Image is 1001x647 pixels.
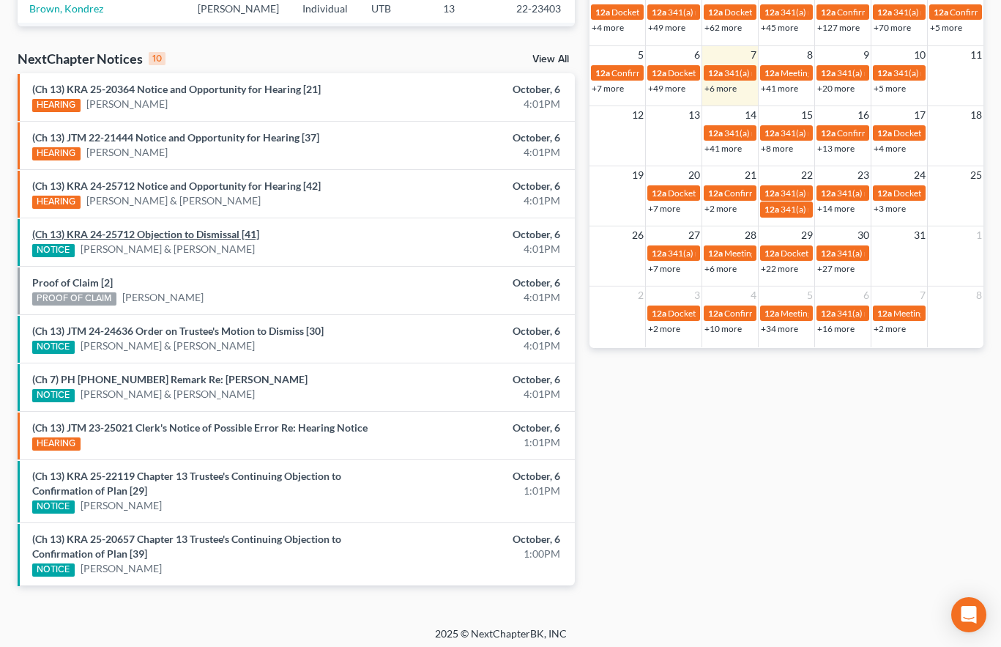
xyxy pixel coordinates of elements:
[595,67,610,78] span: 12a
[394,130,560,145] div: October, 6
[821,308,836,319] span: 12a
[708,127,723,138] span: 12a
[877,308,892,319] span: 12a
[81,339,255,353] a: [PERSON_NAME] & [PERSON_NAME]
[781,67,896,78] span: Meeting for [PERSON_NAME]
[394,372,560,387] div: October, 6
[874,143,906,154] a: +4 more
[781,127,1000,138] span: 341(a) meeting for [PERSON_NAME] & [PERSON_NAME]
[32,244,75,257] div: NOTICE
[708,7,723,18] span: 12a
[394,179,560,193] div: October, 6
[743,106,758,124] span: 14
[32,500,75,514] div: NOTICE
[800,226,814,244] span: 29
[781,248,989,259] span: Docket Text: for [PERSON_NAME] & [PERSON_NAME]
[32,83,321,95] a: (Ch 13) KRA 25-20364 Notice and Opportunity for Hearing [21]
[32,99,81,112] div: HEARING
[648,203,680,214] a: +7 more
[81,498,162,513] a: [PERSON_NAME]
[821,248,836,259] span: 12a
[975,226,983,244] span: 1
[81,561,162,576] a: [PERSON_NAME]
[394,242,560,256] div: 4:01PM
[630,166,645,184] span: 19
[761,323,798,334] a: +34 more
[708,308,723,319] span: 12a
[532,54,569,64] a: View All
[32,325,324,337] a: (Ch 13) JTM 24-24636 Order on Trustee's Motion to Dismiss [30]
[749,46,758,64] span: 7
[32,389,75,402] div: NOTICE
[724,7,855,18] span: Docket Text: for [PERSON_NAME]
[32,196,81,209] div: HEARING
[86,97,168,111] a: [PERSON_NAME]
[724,248,839,259] span: Meeting for [PERSON_NAME]
[81,387,255,402] a: [PERSON_NAME] & [PERSON_NAME]
[862,286,871,304] span: 6
[122,290,204,305] a: [PERSON_NAME]
[877,67,892,78] span: 12a
[805,286,814,304] span: 5
[837,308,978,319] span: 341(a) meeting for [PERSON_NAME]
[708,188,723,199] span: 12a
[186,23,291,64] td: [PERSON_NAME]
[764,188,779,199] span: 12a
[969,106,983,124] span: 18
[856,166,871,184] span: 23
[32,292,116,306] div: PROOF OF CLAIM
[951,597,986,632] div: Open Intercom Messenger
[724,308,968,319] span: Confirmation hearing for [PERSON_NAME] & [PERSON_NAME]
[595,7,610,18] span: 12a
[149,52,165,65] div: 10
[743,226,758,244] span: 28
[764,308,779,319] span: 12a
[652,188,666,199] span: 12a
[877,7,892,18] span: 12a
[724,67,956,78] span: 341(a) meeting for Spenser Love Sr. & [PERSON_NAME] Love
[394,290,560,305] div: 4:01PM
[781,204,922,215] span: 341(a) meeting for [PERSON_NAME]
[912,106,927,124] span: 17
[761,83,798,94] a: +41 more
[630,106,645,124] span: 12
[708,248,723,259] span: 12a
[764,127,779,138] span: 12a
[394,82,560,97] div: October, 6
[874,22,911,33] a: +70 more
[934,7,948,18] span: 12a
[761,263,798,274] a: +22 more
[394,532,560,547] div: October, 6
[687,166,702,184] span: 20
[648,323,680,334] a: +2 more
[687,226,702,244] span: 27
[704,143,742,154] a: +41 more
[693,286,702,304] span: 3
[764,67,779,78] span: 12a
[743,166,758,184] span: 21
[394,435,560,450] div: 1:01PM
[761,143,793,154] a: +8 more
[781,7,922,18] span: 341(a) meeting for [PERSON_NAME]
[764,7,779,18] span: 12a
[29,2,103,15] a: Brown, Kondrez
[291,23,360,64] td: Individual
[764,204,779,215] span: 12a
[874,323,906,334] a: +2 more
[32,276,113,289] a: Proof of Claim [2]
[668,7,809,18] span: 341(a) meeting for [PERSON_NAME]
[817,22,860,33] a: +127 more
[912,46,927,64] span: 10
[611,7,743,18] span: Docket Text: for [PERSON_NAME]
[394,193,560,208] div: 4:01PM
[431,23,505,64] td: 13
[805,46,814,64] span: 8
[800,106,814,124] span: 15
[856,106,871,124] span: 16
[668,308,799,319] span: Docket Text: for [PERSON_NAME]
[724,188,890,199] span: Confirmation hearing for [PERSON_NAME]
[668,67,799,78] span: Docket Text: for [PERSON_NAME]
[687,106,702,124] span: 13
[668,188,799,199] span: Docket Text: for [PERSON_NAME]
[817,323,855,334] a: +16 more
